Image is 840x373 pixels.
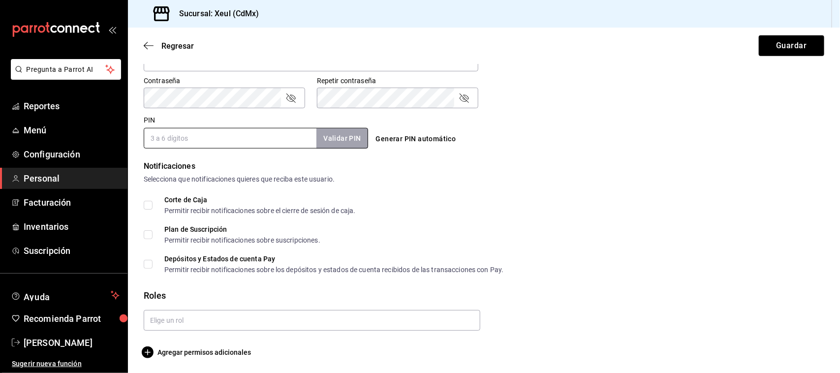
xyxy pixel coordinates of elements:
label: PIN [144,117,155,124]
span: Configuración [24,148,120,161]
div: Permitir recibir notificaciones sobre el cierre de sesión de caja. [164,207,356,214]
span: Personal [24,172,120,185]
div: Depósitos y Estados de cuenta Pay [164,255,504,262]
span: [PERSON_NAME] [24,336,120,349]
button: Pregunta a Parrot AI [11,59,121,80]
button: Agregar permisos adicionales [144,346,251,358]
button: Regresar [144,41,194,51]
div: Permitir recibir notificaciones sobre los depósitos y estados de cuenta recibidos de las transacc... [164,266,504,273]
span: Recomienda Parrot [24,312,120,325]
div: Corte de Caja [164,196,356,203]
div: Roles [144,289,824,302]
a: Pregunta a Parrot AI [7,71,121,82]
span: Regresar [161,41,194,51]
span: Facturación [24,196,120,209]
label: Repetir contraseña [317,78,478,85]
span: Sugerir nueva función [12,359,120,369]
h3: Sucursal: Xeul (CdMx) [171,8,259,20]
div: Plan de Suscripción [164,226,320,233]
div: Selecciona que notificaciones quieres que reciba este usuario. [144,174,824,185]
span: Suscripción [24,244,120,257]
label: Contraseña [144,78,305,85]
button: passwordField [285,92,297,104]
div: Notificaciones [144,160,824,172]
span: Ayuda [24,289,107,301]
div: Permitir recibir notificaciones sobre suscripciones. [164,237,320,244]
button: open_drawer_menu [108,26,116,33]
span: Reportes [24,99,120,113]
span: Menú [24,124,120,137]
button: Guardar [759,35,824,56]
span: Pregunta a Parrot AI [27,64,106,75]
button: passwordField [458,92,470,104]
input: 3 a 6 dígitos [144,128,316,149]
button: Generar PIN automático [372,130,460,148]
span: Inventarios [24,220,120,233]
input: Elige un rol [144,310,480,331]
